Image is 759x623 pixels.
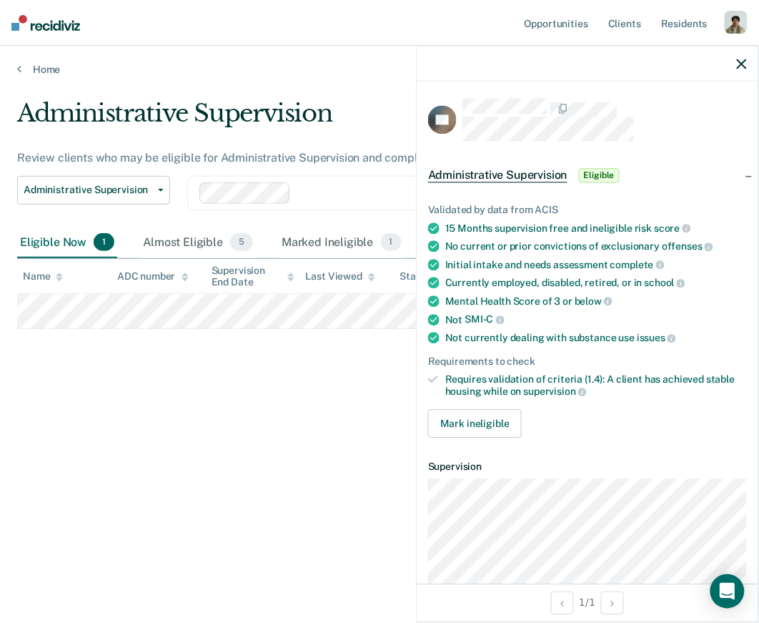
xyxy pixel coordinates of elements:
[117,270,189,283] div: ADC number
[445,373,747,398] div: Requires validation of criteria (1.4): A client has achieved stable housing while on
[637,333,676,344] span: issues
[11,15,80,31] img: Recidiviz
[465,314,504,325] span: SMI-C
[710,574,745,609] div: Open Intercom Messenger
[610,259,665,270] span: complete
[551,592,574,614] button: Previous Opportunity
[579,168,620,182] span: Eligible
[17,227,117,259] div: Eligible Now
[428,168,567,182] span: Administrative Supervision
[445,222,747,235] div: 15 Months supervision free and ineligible risk score
[417,152,758,198] div: Administrative SupervisionEligible
[381,233,402,252] span: 1
[575,295,612,307] span: below
[601,592,624,614] button: Next Opportunity
[24,184,152,196] span: Administrative Supervision
[279,227,405,259] div: Marked Ineligible
[445,277,747,290] div: Currently employed, disabled, retired, or in
[445,258,747,271] div: Initial intake and needs assessment
[445,313,747,326] div: Not
[428,409,522,438] button: Mark ineligible
[645,278,685,289] span: school
[428,461,747,473] dt: Supervision
[445,295,747,308] div: Mental Health Score of 3 or
[230,233,253,252] span: 5
[524,386,587,398] span: supervision
[17,63,742,76] a: Home
[17,151,700,165] div: Review clients who may be eligible for Administrative Supervision and complete the checklist for ...
[140,227,256,259] div: Almost Eligible
[662,241,713,252] span: offenses
[306,270,375,283] div: Last Viewed
[417,584,758,622] div: 1 / 1
[94,233,114,252] span: 1
[17,99,700,139] div: Administrative Supervision
[212,265,294,289] div: Supervision End Date
[400,270,431,283] div: Status
[428,355,747,368] div: Requirements to check
[445,332,747,345] div: Not currently dealing with substance use
[445,240,747,253] div: No current or prior convictions of exclusionary
[428,204,747,216] div: Validated by data from ACIS
[23,270,63,283] div: Name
